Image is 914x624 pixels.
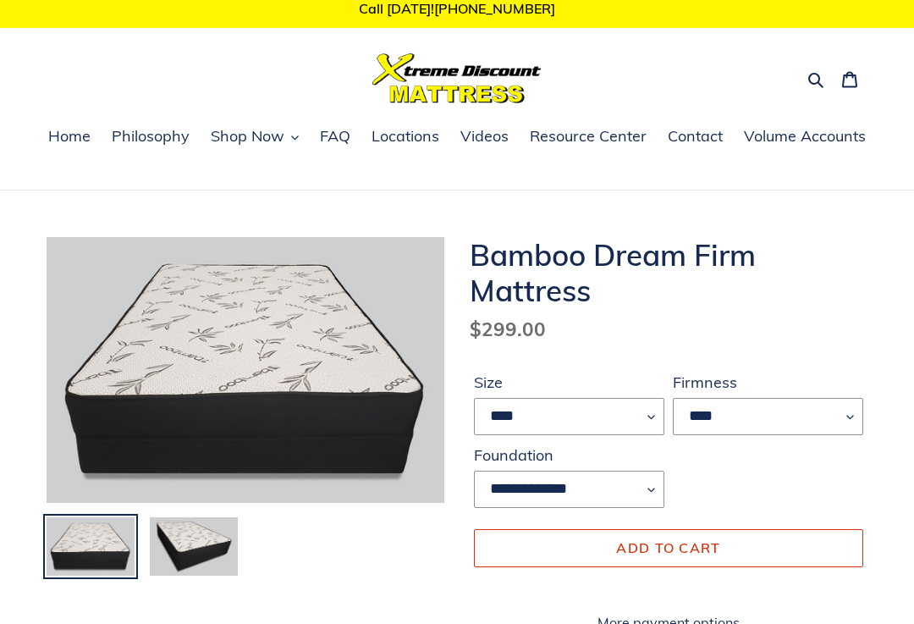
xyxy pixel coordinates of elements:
[372,127,439,147] span: Locations
[668,127,723,147] span: Contact
[452,125,517,151] a: Videos
[311,125,359,151] a: FAQ
[530,127,647,147] span: Resource Center
[735,125,874,151] a: Volume Accounts
[521,125,655,151] a: Resource Center
[45,516,136,578] img: Load image into Gallery viewer, Bamboo Dream Firm Mattress
[48,127,91,147] span: Home
[673,372,863,395] label: Firmness
[434,1,555,18] a: [PHONE_NUMBER]
[363,125,448,151] a: Locations
[460,127,509,147] span: Videos
[372,54,542,104] img: Xtreme Discount Mattress
[659,125,731,151] a: Contact
[470,318,546,342] span: $299.00
[40,125,99,151] a: Home
[320,127,350,147] span: FAQ
[202,125,307,151] button: Shop Now
[470,238,867,309] h1: Bamboo Dream Firm Mattress
[211,127,284,147] span: Shop Now
[474,372,664,395] label: Size
[744,127,866,147] span: Volume Accounts
[474,445,664,467] label: Foundation
[103,125,198,151] a: Philosophy
[112,127,190,147] span: Philosophy
[616,540,720,557] span: Add to cart
[148,516,240,578] img: Load image into Gallery viewer, Bamboo Dream Firm Mattress
[474,530,863,567] button: Add to cart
